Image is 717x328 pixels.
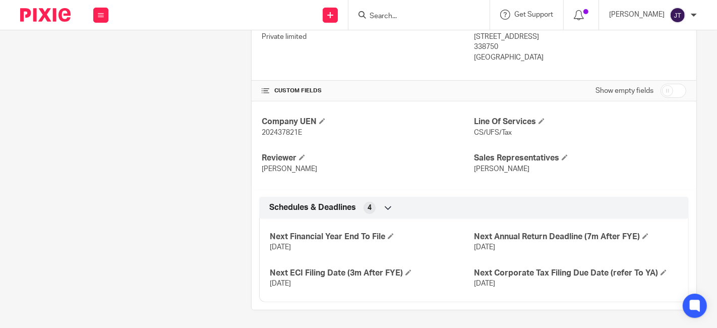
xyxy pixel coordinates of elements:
[474,244,495,251] span: [DATE]
[474,129,512,136] span: CS/UFS/Tax
[474,32,686,42] p: [STREET_ADDRESS]
[262,129,302,136] span: 202437821E
[368,203,372,213] span: 4
[262,166,317,173] span: [PERSON_NAME]
[20,8,71,22] img: Pixie
[474,153,686,163] h4: Sales Representatives
[474,268,678,279] h4: Next Corporate Tax Filing Due Date (refer To YA)
[595,86,653,96] label: Show empty fields
[270,244,291,251] span: [DATE]
[474,52,686,63] p: [GEOGRAPHIC_DATA]
[269,202,356,213] span: Schedules & Deadlines
[474,232,678,242] h4: Next Annual Return Deadline (7m After FYE)
[270,232,474,242] h4: Next Financial Year End To File
[369,12,459,21] input: Search
[474,166,529,173] span: [PERSON_NAME]
[474,117,686,127] h4: Line Of Services
[609,10,665,20] p: [PERSON_NAME]
[262,153,474,163] h4: Reviewer
[670,7,686,23] img: svg%3E
[270,280,291,287] span: [DATE]
[514,11,553,18] span: Get Support
[262,117,474,127] h4: Company UEN
[262,87,474,95] h4: CUSTOM FIELDS
[474,42,686,52] p: 338750
[262,32,474,42] p: Private limited
[270,268,474,279] h4: Next ECI Filing Date (3m After FYE)
[474,280,495,287] span: [DATE]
